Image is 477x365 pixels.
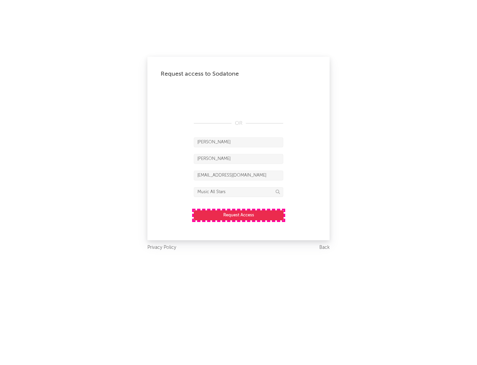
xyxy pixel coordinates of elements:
input: Last Name [194,154,283,164]
input: Email [194,171,283,181]
input: Division [194,187,283,197]
a: Back [319,244,330,252]
button: Request Access [194,210,284,220]
a: Privacy Policy [147,244,176,252]
input: First Name [194,137,283,147]
div: Request access to Sodatone [161,70,316,78]
div: OR [194,119,283,127]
